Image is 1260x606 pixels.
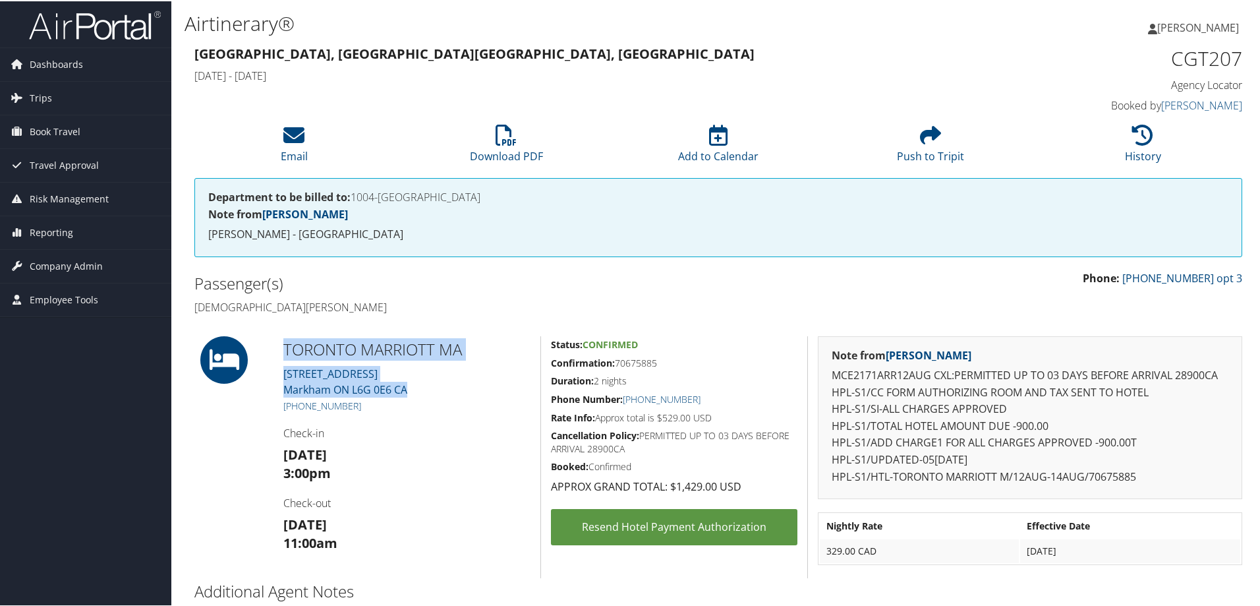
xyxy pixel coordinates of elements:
p: MCE2171ARR12AUG CXL:PERMITTED UP TO 03 DAYS BEFORE ARRIVAL 28900CA HPL-S1/CC FORM AUTHORIZING ROO... [832,366,1228,484]
h5: Confirmed [551,459,797,472]
a: Push to Tripit [897,131,964,162]
span: Employee Tools [30,282,98,315]
span: Trips [30,80,52,113]
a: [PERSON_NAME] [1148,7,1252,46]
span: Confirmed [583,337,638,349]
h4: Check-in [283,425,530,439]
a: Email [281,131,308,162]
span: Risk Management [30,181,109,214]
a: History [1125,131,1161,162]
span: Company Admin [30,249,103,282]
strong: [DATE] [283,444,327,462]
a: [PERSON_NAME] [1161,97,1242,111]
strong: Cancellation Policy: [551,428,639,440]
h2: Additional Agent Notes [194,579,1242,601]
a: [PHONE_NUMBER] [623,392,701,404]
h2: TORONTO MARRIOTT MA [283,337,530,359]
a: [PHONE_NUMBER] [283,398,361,411]
strong: Status: [551,337,583,349]
h1: CGT207 [995,44,1242,71]
strong: [DATE] [283,514,327,532]
span: Book Travel [30,114,80,147]
h2: Passenger(s) [194,271,708,293]
strong: [GEOGRAPHIC_DATA], [GEOGRAPHIC_DATA] [GEOGRAPHIC_DATA], [GEOGRAPHIC_DATA] [194,44,755,61]
strong: Rate Info: [551,410,595,423]
strong: Phone: [1083,270,1120,284]
h4: 1004-[GEOGRAPHIC_DATA] [208,191,1228,201]
a: [PERSON_NAME] [262,206,348,220]
a: Resend Hotel Payment Authorization [551,508,797,544]
strong: Duration: [551,373,594,386]
span: Dashboards [30,47,83,80]
a: [PHONE_NUMBER] opt 3 [1122,270,1242,284]
strong: Phone Number: [551,392,623,404]
a: Add to Calendar [678,131,759,162]
th: Effective Date [1020,513,1240,537]
td: 329.00 CAD [820,538,1019,562]
h4: [DEMOGRAPHIC_DATA][PERSON_NAME] [194,299,708,313]
span: Reporting [30,215,73,248]
img: airportal-logo.png [29,9,161,40]
h4: [DATE] - [DATE] [194,67,975,82]
strong: 3:00pm [283,463,331,481]
span: [PERSON_NAME] [1157,19,1239,34]
th: Nightly Rate [820,513,1019,537]
a: [PERSON_NAME] [886,347,971,361]
h1: Airtinerary® [185,9,896,36]
a: Download PDF [470,131,543,162]
h5: 2 nights [551,373,797,386]
span: Travel Approval [30,148,99,181]
h4: Booked by [995,97,1242,111]
h5: 70675885 [551,355,797,369]
strong: Booked: [551,459,588,471]
strong: 11:00am [283,533,337,551]
p: [PERSON_NAME] - [GEOGRAPHIC_DATA] [208,225,1228,242]
strong: Department to be billed to: [208,189,351,203]
h5: PERMITTED UP TO 03 DAYS BEFORE ARRIVAL 28900CA [551,428,797,454]
h5: Approx total is $529.00 USD [551,410,797,423]
strong: Confirmation: [551,355,615,368]
a: [STREET_ADDRESS]Markham ON L6G 0E6 CA [283,365,407,396]
h4: Agency Locator [995,76,1242,91]
p: APPROX GRAND TOTAL: $1,429.00 USD [551,477,797,495]
strong: Note from [832,347,971,361]
h4: Check-out [283,495,530,509]
td: [DATE] [1020,538,1240,562]
strong: Note from [208,206,348,220]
